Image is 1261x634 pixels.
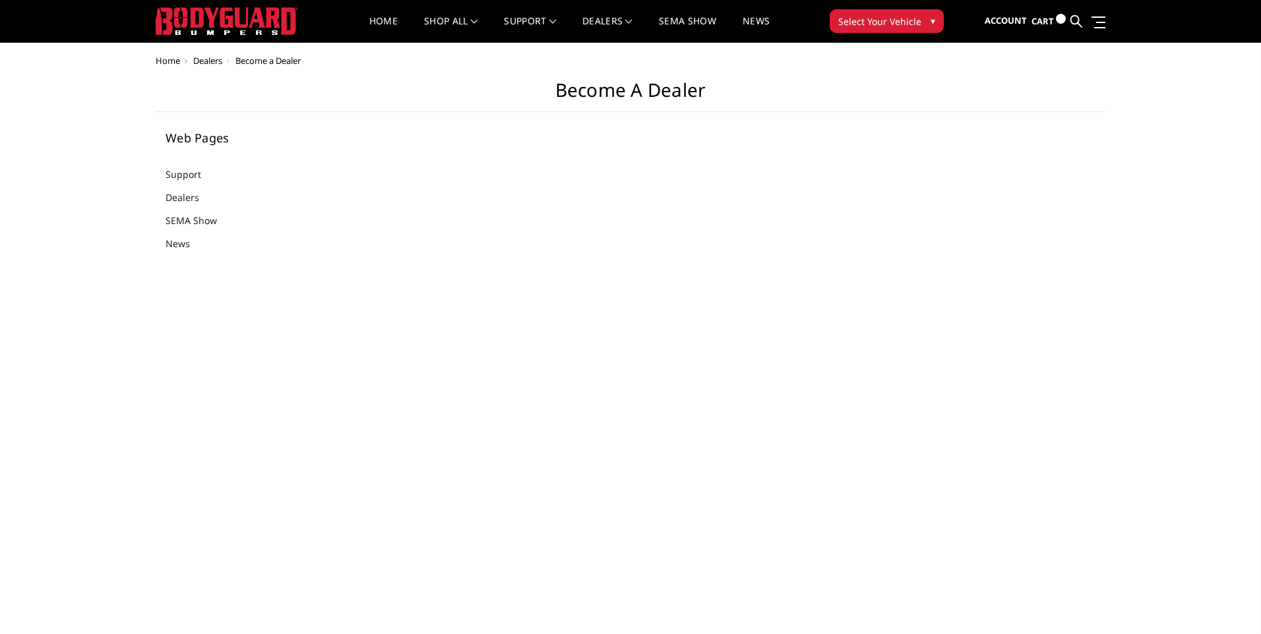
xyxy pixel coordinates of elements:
[830,9,944,33] button: Select Your Vehicle
[838,14,921,28] span: Select Your Vehicle
[985,3,1027,39] a: Account
[743,16,770,42] a: News
[166,214,233,227] a: SEMA Show
[193,55,222,67] a: Dealers
[504,16,556,42] a: Support
[166,167,218,181] a: Support
[931,14,935,28] span: ▾
[156,55,180,67] a: Home
[166,237,206,250] a: News
[424,16,477,42] a: shop all
[166,190,216,204] a: Dealers
[369,16,398,42] a: Home
[156,79,1105,112] h1: Become a Dealer
[659,16,716,42] a: SEMA Show
[1031,3,1066,40] a: Cart
[235,55,301,67] span: Become a Dealer
[1031,15,1054,27] span: Cart
[582,16,632,42] a: Dealers
[985,14,1027,26] span: Account
[156,7,297,35] img: BODYGUARD BUMPERS
[166,132,326,144] h5: Web Pages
